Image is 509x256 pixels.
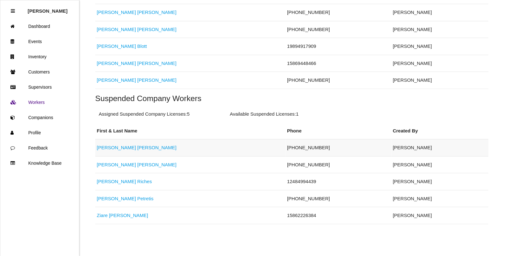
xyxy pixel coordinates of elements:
[285,207,391,224] td: 15862226384
[95,123,285,139] th: First & Last Name
[392,38,489,55] td: [PERSON_NAME]
[97,196,153,201] a: [PERSON_NAME] Petretis
[97,145,177,150] a: [PERSON_NAME] [PERSON_NAME]
[285,21,391,38] td: [PHONE_NUMBER]
[285,38,391,55] td: 19894917909
[392,207,489,224] td: [PERSON_NAME]
[97,77,177,83] a: [PERSON_NAME] [PERSON_NAME]
[392,4,489,21] td: [PERSON_NAME]
[392,21,489,38] td: [PERSON_NAME]
[97,162,177,167] a: [PERSON_NAME] [PERSON_NAME]
[0,110,79,125] a: Companions
[97,43,147,49] a: [PERSON_NAME] Blott
[0,19,79,34] a: Dashboard
[95,94,489,103] h5: Suspended Company Workers
[0,49,79,64] a: Inventory
[97,27,177,32] a: [PERSON_NAME] [PERSON_NAME]
[97,213,148,218] a: Ziare [PERSON_NAME]
[0,34,79,49] a: Events
[0,140,79,156] a: Feedback
[0,95,79,110] a: Workers
[97,61,177,66] a: [PERSON_NAME] [PERSON_NAME]
[285,4,391,21] td: [PHONE_NUMBER]
[99,111,223,118] p: Assigned Suspended Company Licenses: 5
[392,156,489,173] td: [PERSON_NAME]
[230,111,354,118] p: Available Suspended Licenses: 1
[392,123,489,139] th: Created By
[0,80,79,95] a: Supervisors
[285,173,391,190] td: 12484994439
[11,3,15,19] div: Close
[285,190,391,207] td: [PHONE_NUMBER]
[285,156,391,173] td: [PHONE_NUMBER]
[285,55,391,72] td: 15869448466
[392,139,489,157] td: [PERSON_NAME]
[0,64,79,80] a: Customers
[285,123,391,139] th: Phone
[285,139,391,157] td: [PHONE_NUMBER]
[392,55,489,72] td: [PERSON_NAME]
[392,72,489,89] td: [PERSON_NAME]
[0,156,79,171] a: Knowledge Base
[392,190,489,207] td: [PERSON_NAME]
[28,3,68,14] p: Rosie Blandino
[97,179,152,184] a: [PERSON_NAME] Riches
[392,173,489,190] td: [PERSON_NAME]
[97,10,177,15] a: [PERSON_NAME] [PERSON_NAME]
[285,72,391,89] td: [PHONE_NUMBER]
[0,125,79,140] a: Profile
